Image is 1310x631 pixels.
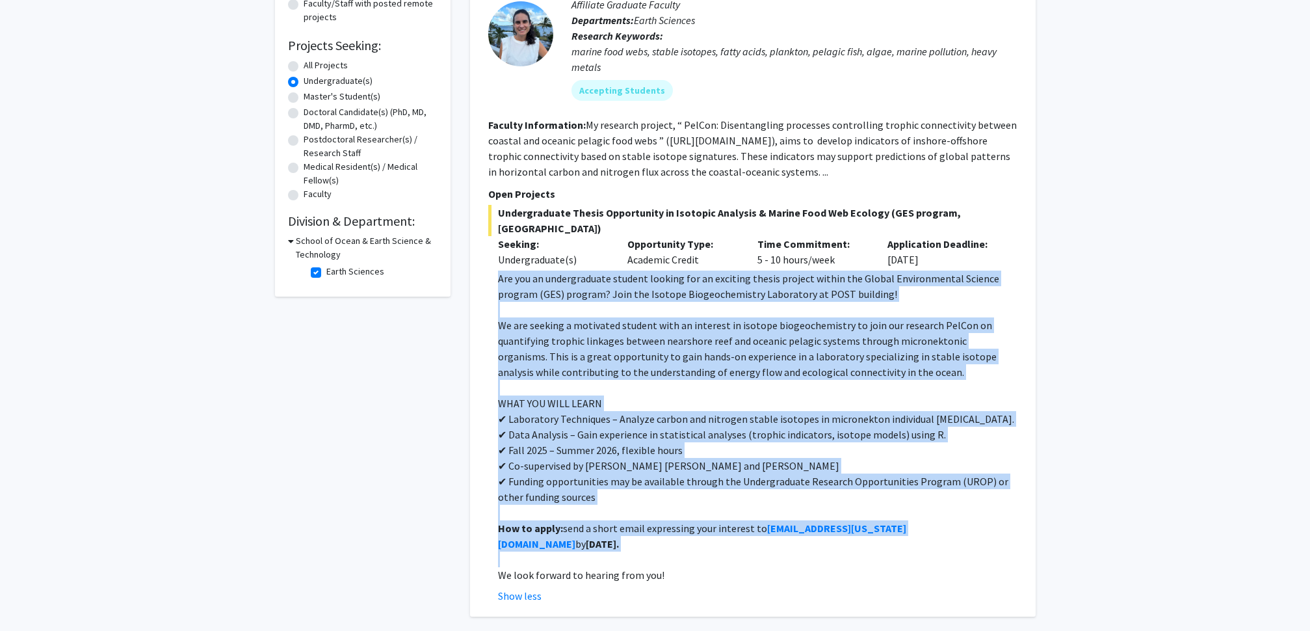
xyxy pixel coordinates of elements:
p: WHAT YOU WILL LEARN [498,396,1017,411]
strong: How to apply: [498,522,563,535]
h3: School of Ocean & Earth Science & Technology [296,234,438,262]
label: Postdoctoral Researcher(s) / Research Staff [304,133,438,160]
p: ✔ Laboratory Techniques – Analyze carbon and nitrogen stable isotopes in micronekton individual [... [498,411,1017,427]
p: Open Projects [488,186,1017,202]
p: Opportunity Type: [627,236,738,252]
p: ✔ Data Analysis – Gain experience in statistical analyses (trophic indicators, isotope models) us... [498,427,1017,442]
strong: [DATE]. [586,537,619,550]
label: Medical Resident(s) / Medical Fellow(s) [304,160,438,187]
b: Research Keywords: [571,29,663,42]
label: Earth Sciences [326,265,384,278]
span: Earth Sciences [634,14,695,27]
h2: Division & Department: [288,213,438,229]
p: Are you an undergraduate student looking for an exciting thesis project within the Global Environ... [498,271,1017,302]
iframe: Chat [10,572,55,621]
div: [DATE] [878,236,1008,267]
mat-chip: Accepting Students [571,80,673,101]
p: ✔ Fall 2025 – Summer 2026, flexible hours [498,442,1017,458]
label: All Projects [304,59,348,72]
p: We are seeking a motivated student with an interest in isotope biogeochemistry to join our resear... [498,317,1017,380]
p: Time Commitment: [757,236,868,252]
div: Undergraduate(s) [498,252,609,267]
p: send a short email expressing your interest to by [498,520,1017,552]
label: Doctoral Candidate(s) (PhD, MD, DMD, PharmD, etc.) [304,105,438,133]
div: marine food webs, stable isotopes, fatty acids, plankton, pelagic fish, algae, marine pollution, ... [571,44,1017,75]
div: Academic Credit [618,236,748,267]
b: Faculty Information: [488,118,586,131]
label: Undergraduate(s) [304,74,373,88]
div: 5 - 10 hours/week [748,236,878,267]
span: Undergraduate Thesis Opportunity in Isotopic Analysis & Marine Food Web Ecology (GES program, [GE... [488,205,1017,236]
label: Faculty [304,187,332,201]
h2: Projects Seeking: [288,38,438,53]
p: ✔ Co-supervised by [PERSON_NAME] [PERSON_NAME] and [PERSON_NAME] [498,458,1017,474]
label: Master's Student(s) [304,90,380,103]
p: ✔ Funding opportunities may be available through the Undergraduate Research Opportunities Program... [498,474,1017,505]
p: Application Deadline: [887,236,998,252]
b: Departments: [571,14,634,27]
fg-read-more: My research project, “ PelCon: Disentangling processes controlling trophic connectivity between c... [488,118,1017,178]
p: Seeking: [498,236,609,252]
p: We look forward to hearing from you! [498,567,1017,583]
button: Show less [498,588,542,604]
